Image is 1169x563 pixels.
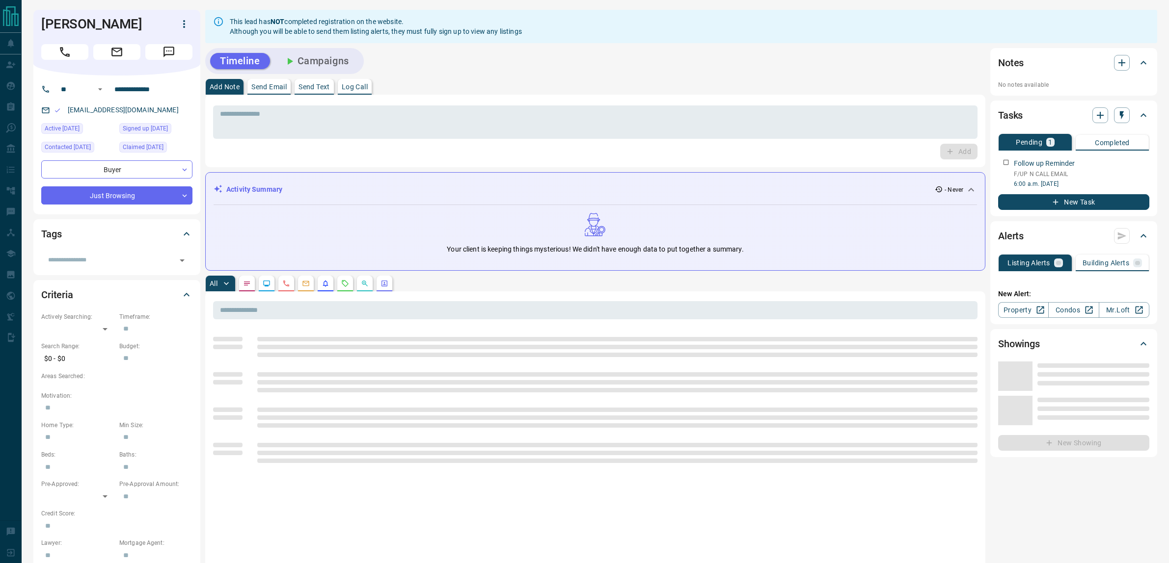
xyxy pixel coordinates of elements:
div: Tags [41,222,192,246]
div: Just Browsing [41,186,192,205]
h2: Tags [41,226,61,242]
svg: Opportunities [361,280,369,287]
span: Claimed [DATE] [123,142,163,152]
p: Budget: [119,342,192,351]
div: Sun Aug 10 2025 [41,142,114,155]
p: New Alert: [998,289,1149,299]
div: Sat Aug 09 2025 [41,123,114,137]
div: Notes [998,51,1149,75]
h2: Criteria [41,287,73,303]
a: Mr.Loft [1099,302,1149,318]
p: Actively Searching: [41,312,114,321]
a: Condos [1048,302,1099,318]
span: Call [41,44,88,60]
p: 1 [1048,139,1052,146]
button: Campaigns [274,53,359,69]
svg: Lead Browsing Activity [263,280,271,287]
button: Timeline [210,53,270,69]
a: Property [998,302,1049,318]
div: Showings [998,332,1149,356]
h1: [PERSON_NAME] [41,16,161,32]
p: Log Call [342,83,368,90]
h2: Notes [998,55,1024,71]
p: Follow up Reminder [1014,158,1075,169]
p: Send Email [251,83,287,90]
div: Criteria [41,283,192,307]
button: Open [94,83,106,95]
button: New Task [998,194,1149,210]
p: Building Alerts [1083,259,1129,266]
p: Activity Summary [226,184,282,195]
div: Sat Aug 09 2025 [119,142,192,155]
p: Home Type: [41,421,114,430]
div: This lead has completed registration on the website. Although you will be able to send them listi... [230,13,522,40]
p: Pending [1016,139,1042,146]
svg: Calls [282,280,290,287]
div: Tasks [998,103,1149,127]
span: Email [93,44,140,60]
svg: Notes [243,280,251,287]
p: Credit Score: [41,509,192,518]
p: Your client is keeping things mysterious! We didn't have enough data to put together a summary. [447,244,743,255]
p: Pre-Approval Amount: [119,480,192,488]
p: Completed [1095,139,1130,146]
p: $0 - $0 [41,351,114,367]
p: - Never [945,185,963,194]
p: Pre-Approved: [41,480,114,488]
span: Message [145,44,192,60]
span: Signed up [DATE] [123,124,168,133]
p: Baths: [119,450,192,459]
p: Areas Searched: [41,372,192,381]
p: Beds: [41,450,114,459]
p: Timeframe: [119,312,192,321]
button: Open [175,254,189,267]
p: Mortgage Agent: [119,538,192,547]
div: Sat Aug 09 2025 [119,123,192,137]
a: [EMAIL_ADDRESS][DOMAIN_NAME] [68,106,179,114]
p: Search Range: [41,342,114,351]
p: Min Size: [119,421,192,430]
h2: Tasks [998,107,1023,123]
div: Activity Summary- Never [214,180,977,199]
p: Lawyer: [41,538,114,547]
strong: NOT [271,18,284,26]
span: Active [DATE] [45,124,80,133]
p: 6:00 a.m. [DATE] [1014,179,1149,188]
h2: Showings [998,336,1040,352]
div: Alerts [998,224,1149,248]
div: Buyer [41,160,192,179]
p: Add Note [210,83,240,90]
p: No notes available [998,80,1149,89]
svg: Requests [341,280,349,287]
svg: Emails [302,280,310,287]
h2: Alerts [998,228,1024,244]
svg: Listing Alerts [322,280,329,287]
span: Contacted [DATE] [45,142,91,152]
svg: Agent Actions [381,280,388,287]
p: Send Text [299,83,330,90]
p: All [210,280,217,287]
svg: Email Valid [54,107,61,114]
p: Listing Alerts [1007,259,1050,266]
p: Motivation: [41,391,192,400]
p: F/UP N CALL EMAIL [1014,170,1149,179]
